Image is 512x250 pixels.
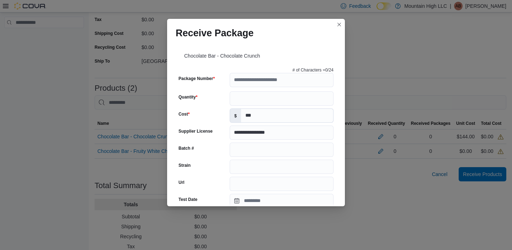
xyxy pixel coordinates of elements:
label: Package Number [178,76,215,81]
label: Test Date [178,197,197,202]
label: Cost [178,111,190,117]
input: Press the down key to open a popover containing a calendar. [230,194,334,208]
button: Closes this modal window [335,20,343,29]
div: Chocolate Bar - Chocolate Crunch [176,44,336,64]
label: $ [230,109,241,122]
label: Batch # [178,145,194,151]
h1: Receive Package [176,27,254,39]
label: Quantity [178,94,197,100]
label: Url [178,180,185,185]
label: Strain [178,163,191,168]
label: Supplier License [178,128,213,134]
p: # of Characters = 0 /24 [292,67,334,73]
